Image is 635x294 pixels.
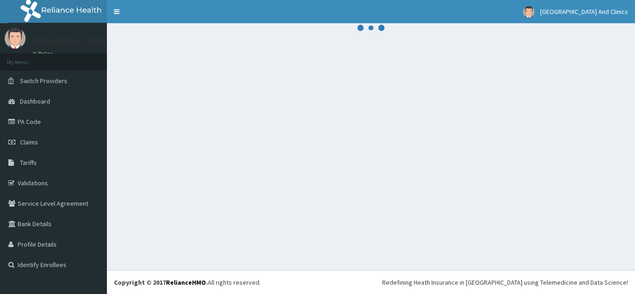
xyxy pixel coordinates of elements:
[382,278,628,287] div: Redefining Heath Insurance in [GEOGRAPHIC_DATA] using Telemedicine and Data Science!
[540,7,628,16] span: [GEOGRAPHIC_DATA] And Clinics
[114,278,208,287] strong: Copyright © 2017 .
[166,278,206,287] a: RelianceHMO
[33,38,150,46] p: [GEOGRAPHIC_DATA] And Clinics
[357,14,385,42] svg: audio-loading
[523,6,535,18] img: User Image
[20,158,37,167] span: Tariffs
[20,97,50,105] span: Dashboard
[20,77,67,85] span: Switch Providers
[5,28,26,49] img: User Image
[107,270,635,294] footer: All rights reserved.
[33,51,55,57] a: Online
[20,138,38,146] span: Claims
